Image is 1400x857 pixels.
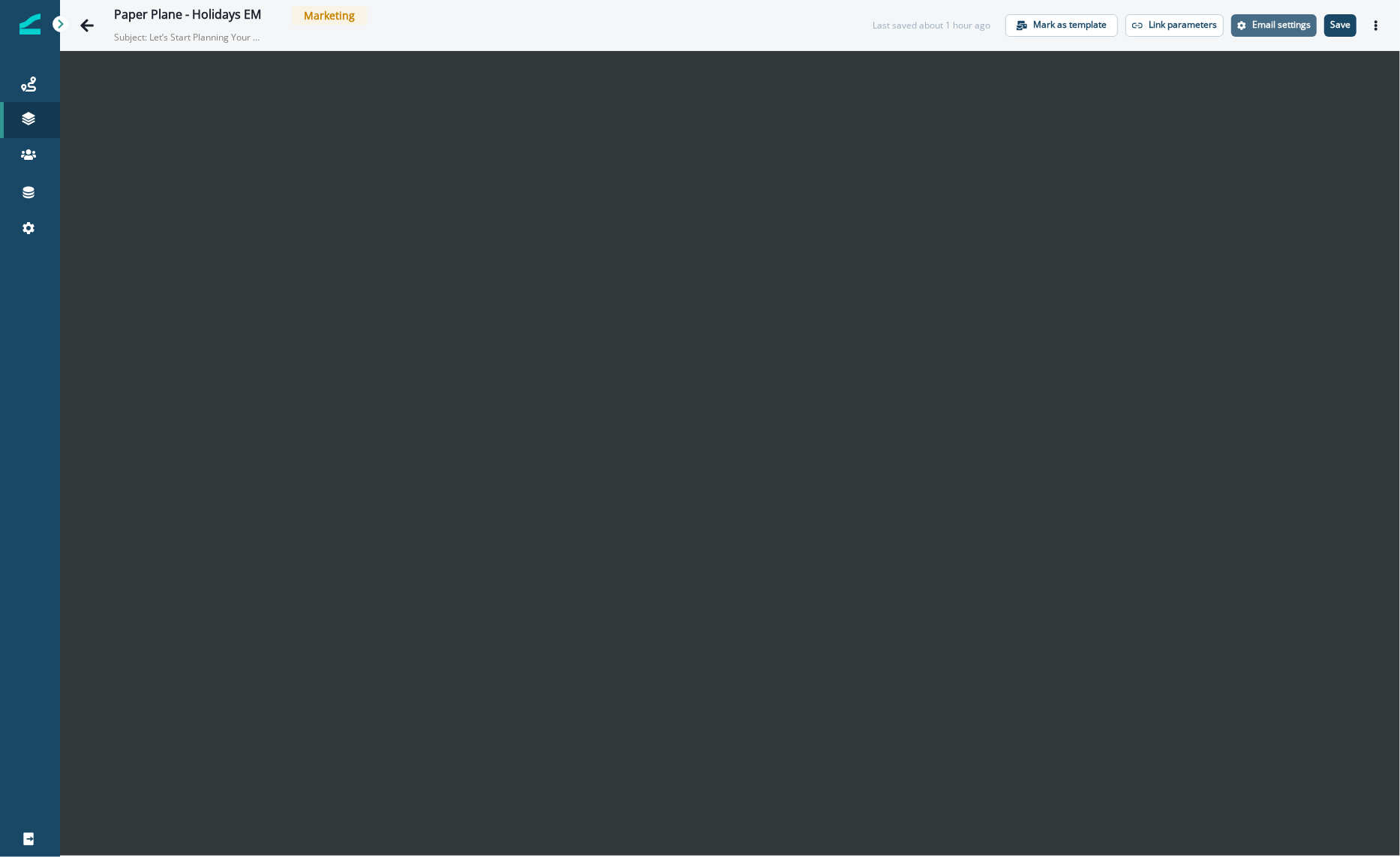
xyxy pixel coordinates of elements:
button: Link parameters [1125,14,1224,37]
div: Paper Plane - Holidays EM [114,8,261,24]
button: Actions [1364,14,1388,37]
p: Link parameters [1149,20,1217,30]
img: Inflection [20,14,41,35]
p: Subject: Let’s Start Planning Your 2025 Campaign with the Paper Plane team! [114,25,264,44]
p: Email settings [1252,20,1311,30]
button: Mark as template [1005,14,1118,37]
button: Settings [1231,14,1317,37]
button: Go back [72,11,102,41]
div: Last saved about 1 hour ago [873,19,990,32]
p: Mark as template [1033,20,1107,30]
span: Marketing [292,6,367,25]
p: Save [1330,20,1350,30]
button: Save [1324,14,1356,37]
